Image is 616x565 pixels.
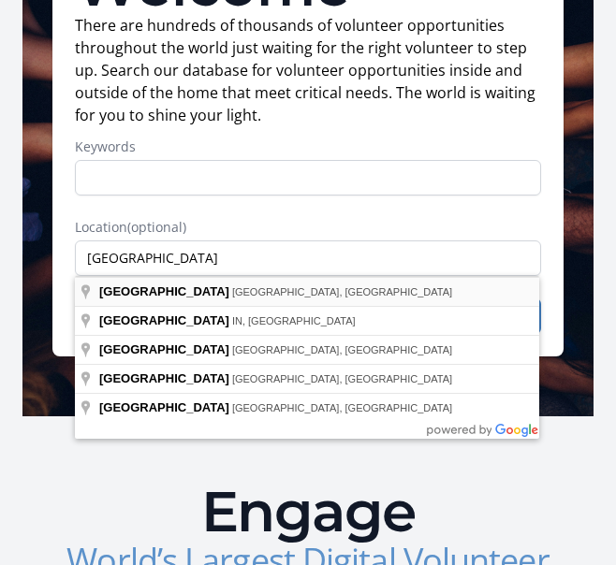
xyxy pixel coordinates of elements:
input: Enter a location [75,240,541,276]
span: [GEOGRAPHIC_DATA] [99,342,229,356]
label: Keywords [75,138,541,156]
span: [GEOGRAPHIC_DATA] [99,371,229,385]
span: [GEOGRAPHIC_DATA], [GEOGRAPHIC_DATA] [232,373,452,384]
span: [GEOGRAPHIC_DATA] [99,284,229,298]
span: (optional) [127,218,186,236]
span: [GEOGRAPHIC_DATA], [GEOGRAPHIC_DATA] [232,344,452,355]
span: [GEOGRAPHIC_DATA] [99,313,229,327]
h2: Engage [45,484,571,540]
span: IN, [GEOGRAPHIC_DATA] [232,315,356,326]
span: [GEOGRAPHIC_DATA] [99,400,229,414]
span: [GEOGRAPHIC_DATA], [GEOGRAPHIC_DATA] [232,402,452,413]
label: Location [75,218,541,237]
p: There are hundreds of thousands of volunteer opportunities throughout the world just waiting for ... [75,14,541,126]
span: [GEOGRAPHIC_DATA], [GEOGRAPHIC_DATA] [232,286,452,297]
